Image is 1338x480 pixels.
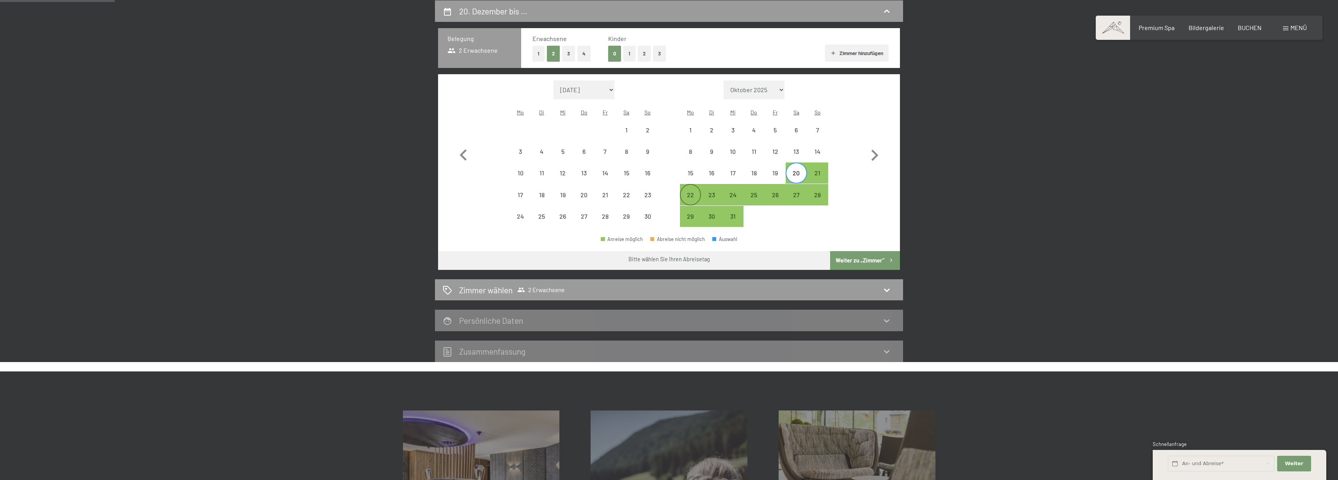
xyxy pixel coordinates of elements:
[680,141,701,162] div: Mon Dec 08 2025
[701,206,722,227] div: Abreise möglich
[510,141,531,162] div: Mon Nov 03 2025
[830,251,900,270] button: Weiter zu „Zimmer“
[723,192,742,211] div: 24
[574,170,594,189] div: 13
[744,120,765,141] div: Thu Dec 04 2025
[637,162,658,184] div: Abreise nicht möglich
[511,170,530,189] div: 10
[765,148,785,168] div: 12
[1153,441,1187,447] span: Schnellanfrage
[623,46,635,62] button: 1
[603,109,608,116] abbr: Freitag
[680,206,701,227] div: Mon Dec 29 2025
[807,162,828,184] div: Abreise möglich
[616,120,637,141] div: Sat Nov 01 2025
[730,109,736,116] abbr: Mittwoch
[765,120,786,141] div: Fri Dec 05 2025
[553,213,573,233] div: 26
[702,127,721,146] div: 2
[552,184,573,205] div: Wed Nov 19 2025
[807,141,828,162] div: Sun Dec 14 2025
[765,162,786,184] div: Fri Dec 19 2025
[573,141,594,162] div: Thu Nov 06 2025
[680,184,701,205] div: Abreise möglich
[765,141,786,162] div: Abreise nicht möglich
[594,141,616,162] div: Fri Nov 07 2025
[701,184,722,205] div: Tue Dec 23 2025
[637,120,658,141] div: Abreise nicht möglich
[1290,24,1307,31] span: Menü
[1139,24,1175,31] a: Premium Spa
[638,213,657,233] div: 30
[531,184,552,205] div: Abreise nicht möglich
[531,162,552,184] div: Abreise nicht möglich
[531,184,552,205] div: Tue Nov 18 2025
[786,170,806,189] div: 20
[680,206,701,227] div: Abreise möglich
[547,46,560,62] button: 2
[744,148,764,168] div: 11
[722,206,743,227] div: Abreise möglich
[459,316,523,325] h2: Persönliche Daten
[863,80,886,227] button: Nächster Monat
[638,170,657,189] div: 16
[594,162,616,184] div: Fri Nov 14 2025
[701,162,722,184] div: Tue Dec 16 2025
[532,192,551,211] div: 18
[680,120,701,141] div: Mon Dec 01 2025
[808,148,827,168] div: 14
[687,109,694,116] abbr: Montag
[744,141,765,162] div: Abreise nicht möglich
[560,109,566,116] abbr: Mittwoch
[594,206,616,227] div: Abreise nicht möglich
[573,206,594,227] div: Abreise nicht möglich
[594,141,616,162] div: Abreise nicht möglich
[581,109,587,116] abbr: Donnerstag
[650,237,705,242] div: Abreise nicht möglich
[744,192,764,211] div: 25
[744,162,765,184] div: Abreise nicht möglich
[744,120,765,141] div: Abreise nicht möglich
[825,45,889,62] button: Zimmer hinzufügen
[1238,24,1262,31] a: BUCHEN
[510,162,531,184] div: Abreise nicht möglich
[744,170,764,189] div: 18
[807,162,828,184] div: Sun Dec 21 2025
[616,141,637,162] div: Sat Nov 08 2025
[573,184,594,205] div: Abreise nicht möglich
[815,109,821,116] abbr: Sonntag
[617,192,636,211] div: 22
[532,148,551,168] div: 4
[539,109,544,116] abbr: Dienstag
[744,184,765,205] div: Thu Dec 25 2025
[616,206,637,227] div: Sat Nov 29 2025
[638,46,651,62] button: 2
[617,127,636,146] div: 1
[510,162,531,184] div: Mon Nov 10 2025
[595,192,615,211] div: 21
[616,141,637,162] div: Abreise nicht möglich
[1285,460,1303,467] span: Weiter
[511,148,530,168] div: 3
[517,286,564,294] span: 2 Erwachsene
[573,141,594,162] div: Abreise nicht möglich
[723,213,742,233] div: 31
[574,148,594,168] div: 6
[722,120,743,141] div: Abreise nicht möglich
[595,170,615,189] div: 14
[765,127,785,146] div: 5
[510,206,531,227] div: Abreise nicht möglich
[637,206,658,227] div: Abreise nicht möglich
[552,162,573,184] div: Wed Nov 12 2025
[552,141,573,162] div: Abreise nicht möglich
[574,213,594,233] div: 27
[1277,456,1311,472] button: Weiter
[573,162,594,184] div: Thu Nov 13 2025
[653,46,666,62] button: 3
[532,46,545,62] button: 1
[617,148,636,168] div: 8
[638,148,657,168] div: 9
[681,192,700,211] div: 22
[701,162,722,184] div: Abreise nicht möglich
[680,120,701,141] div: Abreise nicht möglich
